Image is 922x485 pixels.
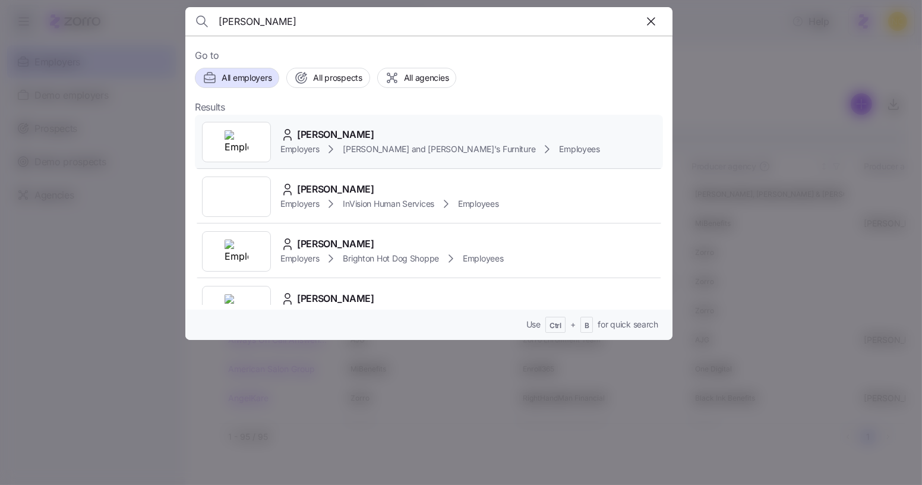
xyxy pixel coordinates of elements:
span: Use [526,319,541,330]
span: [PERSON_NAME] [297,182,374,197]
span: B [585,321,589,331]
span: Brighton Hot Dog Shoppe [343,253,439,264]
span: Employers [280,253,319,264]
span: Employers [280,198,319,210]
span: Go to [195,48,663,63]
span: + [570,319,576,330]
span: Employees [458,198,498,210]
img: Employer logo [225,130,248,154]
span: Employees [559,143,599,155]
button: All agencies [377,68,457,88]
span: Employers [280,143,319,155]
span: Employees [463,253,503,264]
span: [PERSON_NAME] [297,127,374,142]
img: Employer logo [225,240,248,263]
span: [PERSON_NAME] [297,237,374,251]
button: All employers [195,68,279,88]
button: All prospects [286,68,370,88]
span: All employers [222,72,271,84]
span: Results [195,100,225,115]
span: Ctrl [550,321,561,331]
img: Employer logo [225,294,248,318]
span: for quick search [598,319,658,330]
span: InVision Human Services [343,198,434,210]
span: [PERSON_NAME] [297,291,374,306]
span: All agencies [404,72,449,84]
span: [PERSON_NAME] and [PERSON_NAME]'s Furniture [343,143,535,155]
span: All prospects [313,72,362,84]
